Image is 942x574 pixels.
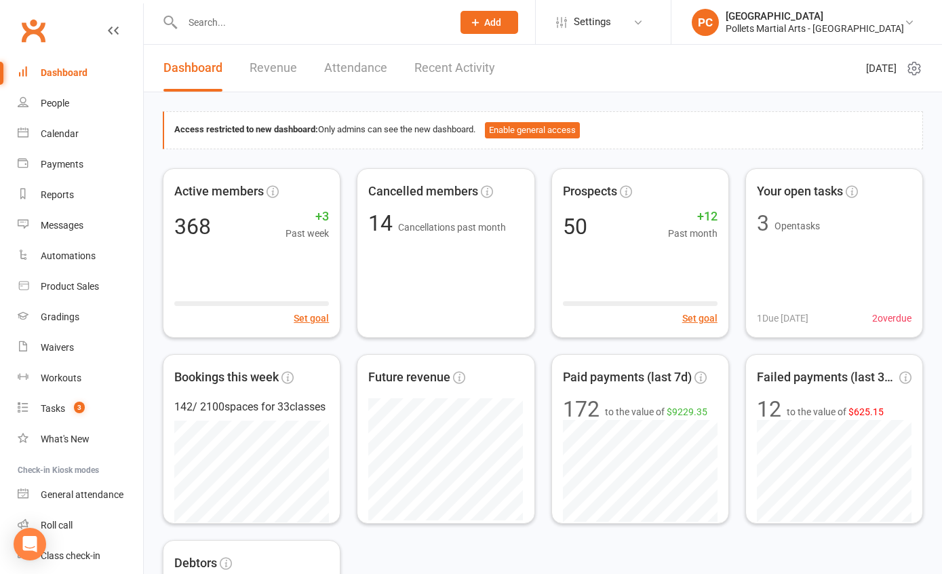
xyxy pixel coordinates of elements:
[41,520,73,531] div: Roll call
[18,394,143,424] a: Tasks 3
[178,13,443,32] input: Search...
[368,368,450,387] span: Future revenue
[174,124,318,134] strong: Access restricted to new dashboard:
[286,207,329,227] span: +3
[250,45,297,92] a: Revenue
[41,128,79,139] div: Calendar
[368,210,398,236] span: 14
[18,241,143,271] a: Automations
[41,342,74,353] div: Waivers
[41,189,74,200] div: Reports
[18,271,143,302] a: Product Sales
[872,311,911,326] span: 2 overdue
[174,398,329,416] div: 142 / 2100 spaces for 33 classes
[41,281,99,292] div: Product Sales
[18,424,143,455] a: What's New
[16,14,50,47] a: Clubworx
[563,368,692,387] span: Paid payments (last 7d)
[174,554,217,573] span: Debtors
[774,221,820,231] span: Open tasks
[41,311,79,322] div: Gradings
[668,226,718,241] span: Past month
[668,207,718,227] span: +12
[18,332,143,363] a: Waivers
[18,510,143,541] a: Roll call
[757,212,769,234] div: 3
[41,159,83,170] div: Payments
[41,372,81,383] div: Workouts
[866,60,897,77] span: [DATE]
[14,528,46,560] div: Open Intercom Messenger
[41,67,87,78] div: Dashboard
[787,404,884,419] span: to the value of
[18,88,143,119] a: People
[174,216,211,237] div: 368
[286,226,329,241] span: Past week
[682,311,718,326] button: Set goal
[41,489,123,500] div: General attendance
[726,22,904,35] div: Pollets Martial Arts - [GEOGRAPHIC_DATA]
[163,45,222,92] a: Dashboard
[324,45,387,92] a: Attendance
[174,182,264,202] span: Active members
[563,182,617,202] span: Prospects
[460,11,518,34] button: Add
[605,404,707,419] span: to the value of
[574,7,611,37] span: Settings
[398,222,506,233] span: Cancellations past month
[368,182,478,202] span: Cancelled members
[41,250,96,261] div: Automations
[563,398,600,420] div: 172
[18,58,143,88] a: Dashboard
[174,368,279,387] span: Bookings this week
[41,98,69,109] div: People
[726,10,904,22] div: [GEOGRAPHIC_DATA]
[18,541,143,571] a: Class kiosk mode
[18,119,143,149] a: Calendar
[848,406,884,417] span: $625.15
[18,363,143,394] a: Workouts
[18,180,143,210] a: Reports
[757,182,843,202] span: Your open tasks
[414,45,495,92] a: Recent Activity
[18,210,143,241] a: Messages
[563,216,587,237] div: 50
[757,368,897,387] span: Failed payments (last 30d)
[757,398,781,420] div: 12
[484,17,501,28] span: Add
[692,9,719,36] div: PC
[18,149,143,180] a: Payments
[74,402,85,413] span: 3
[757,311,808,326] span: 1 Due [DATE]
[667,406,707,417] span: $9229.35
[174,122,912,138] div: Only admins can see the new dashboard.
[18,480,143,510] a: General attendance kiosk mode
[485,122,580,138] button: Enable general access
[41,220,83,231] div: Messages
[41,550,100,561] div: Class check-in
[18,302,143,332] a: Gradings
[294,311,329,326] button: Set goal
[41,434,90,444] div: What's New
[41,403,65,414] div: Tasks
